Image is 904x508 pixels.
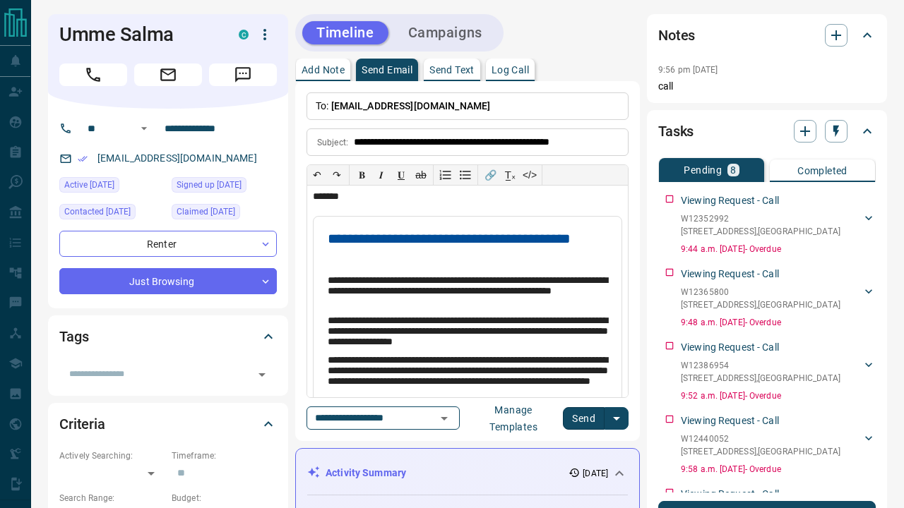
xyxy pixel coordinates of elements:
[456,165,475,185] button: Bullet list
[681,389,876,402] p: 9:52 a.m. [DATE] - Overdue
[78,154,88,164] svg: Email Verified
[658,24,695,47] h2: Notes
[177,205,235,219] span: Claimed [DATE]
[658,114,876,148] div: Tasks
[681,359,840,372] p: W12386954
[681,430,876,461] div: W12440052[STREET_ADDRESS],[GEOGRAPHIC_DATA]
[307,165,327,185] button: ↶
[681,298,840,311] p: [STREET_ADDRESS] , [GEOGRAPHIC_DATA]
[681,193,779,208] p: Viewing Request - Call
[371,165,391,185] button: 𝑰
[362,65,412,75] p: Send Email
[59,320,277,353] div: Tags
[134,64,202,86] span: Email
[681,413,779,428] p: Viewing Request - Call
[797,166,847,176] p: Completed
[684,165,722,175] p: Pending
[658,120,694,143] h2: Tasks
[398,169,405,181] span: 𝐔
[681,340,779,355] p: Viewing Request - Call
[317,136,348,149] p: Subject:
[59,231,277,257] div: Renter
[64,178,114,192] span: Active [DATE]
[434,409,454,428] button: Open
[500,165,520,185] button: T̲ₓ
[352,165,371,185] button: 𝐁
[136,120,153,137] button: Open
[681,286,840,298] p: W12365800
[658,79,876,94] p: call
[327,165,347,185] button: ↷
[59,64,127,86] span: Call
[326,466,406,480] p: Activity Summary
[681,487,779,502] p: Viewing Request - Call
[59,413,105,435] h2: Criteria
[429,65,475,75] p: Send Text
[391,165,411,185] button: 𝐔
[307,460,628,486] div: Activity Summary[DATE]
[681,445,840,458] p: [STREET_ADDRESS] , [GEOGRAPHIC_DATA]
[520,165,540,185] button: </>
[59,325,88,348] h2: Tags
[64,205,131,219] span: Contacted [DATE]
[658,65,718,75] p: 9:56 pm [DATE]
[172,177,277,197] div: Tue Apr 04 2023
[681,212,840,225] p: W12352992
[436,165,456,185] button: Numbered list
[480,165,500,185] button: 🔗
[97,152,257,164] a: [EMAIL_ADDRESS][DOMAIN_NAME]
[59,177,165,197] div: Fri Oct 10 2025
[464,407,563,430] button: Manage Templates
[681,372,840,385] p: [STREET_ADDRESS] , [GEOGRAPHIC_DATA]
[172,204,277,224] div: Wed Sep 24 2025
[172,449,277,462] p: Timeframe:
[681,267,779,282] p: Viewing Request - Call
[59,407,277,441] div: Criteria
[681,463,876,476] p: 9:58 a.m. [DATE] - Overdue
[302,21,388,44] button: Timeline
[59,492,165,504] p: Search Range:
[681,210,876,241] div: W12352992[STREET_ADDRESS],[GEOGRAPHIC_DATA]
[681,356,876,387] div: W12386954[STREET_ADDRESS],[GEOGRAPHIC_DATA]
[492,65,529,75] p: Log Call
[239,30,249,40] div: condos.ca
[411,165,431,185] button: ab
[177,178,242,192] span: Signed up [DATE]
[59,449,165,462] p: Actively Searching:
[331,100,491,111] span: [EMAIL_ADDRESS][DOMAIN_NAME]
[59,204,165,224] div: Fri Oct 10 2025
[394,21,496,44] button: Campaigns
[252,365,272,385] button: Open
[563,407,629,430] div: split button
[681,243,876,255] p: 9:44 a.m. [DATE] - Overdue
[563,407,605,430] button: Send
[658,18,876,52] div: Notes
[415,169,427,181] s: ab
[59,23,218,46] h1: Umme Salma
[583,467,608,480] p: [DATE]
[730,165,736,175] p: 8
[681,316,876,329] p: 9:48 a.m. [DATE] - Overdue
[209,64,277,86] span: Message
[59,268,277,294] div: Just Browsing
[681,283,876,314] div: W12365800[STREET_ADDRESS],[GEOGRAPHIC_DATA]
[307,92,629,120] p: To:
[302,65,345,75] p: Add Note
[172,492,277,504] p: Budget:
[681,433,840,445] p: W12440052
[681,225,840,238] p: [STREET_ADDRESS] , [GEOGRAPHIC_DATA]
